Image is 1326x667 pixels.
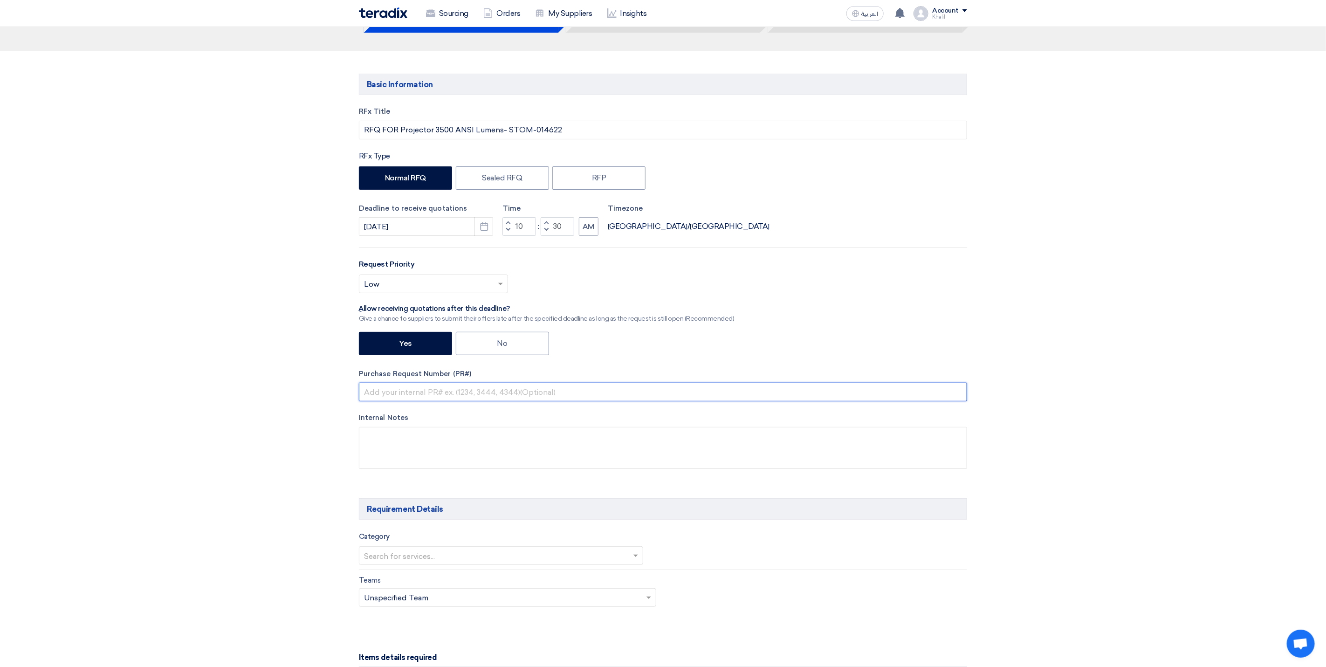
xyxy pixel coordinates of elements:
[608,221,769,232] div: [GEOGRAPHIC_DATA]/[GEOGRAPHIC_DATA]
[456,332,549,355] label: No
[846,6,884,21] button: العربية
[359,652,437,663] label: Items details required
[502,203,598,214] label: Time
[359,217,493,236] input: yyyy-mm-dd
[600,3,654,24] a: Insights
[359,314,735,323] div: Give a chance to suppliers to submit their offers late after the specified deadline as long as th...
[359,151,967,162] div: RFx Type
[1287,630,1315,658] a: Open chat
[861,11,878,17] span: العربية
[359,383,967,401] input: Add your internal PR# ex. (1234, 3444, 4344)(Optional)
[359,304,735,314] div: ِAllow receiving quotations after this deadline?
[359,106,967,117] label: RFx Title
[552,166,646,190] label: RFP
[932,14,967,20] div: Khalil
[502,217,536,236] input: Hours
[608,203,769,214] label: Timezone
[359,575,381,586] label: Teams
[359,369,967,379] label: Purchase Request Number (PR#)
[456,166,549,190] label: Sealed RFQ
[914,6,928,21] img: profile_test.png
[359,7,407,18] img: Teradix logo
[359,74,967,95] h5: Basic Information
[536,221,541,232] div: :
[579,217,598,236] button: AM
[419,3,476,24] a: Sourcing
[359,166,452,190] label: Normal RFQ
[359,203,493,214] label: Deadline to receive quotations
[359,332,452,355] label: Yes
[359,259,414,270] label: Request Priority
[359,121,967,139] input: e.g. New ERP System, Server Visualization Project...
[528,3,599,24] a: My Suppliers
[476,3,528,24] a: Orders
[359,498,967,520] h5: Requirement Details
[932,7,959,15] div: Account
[359,413,967,423] label: Internal Notes
[541,217,574,236] input: Minutes
[359,531,390,542] label: Category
